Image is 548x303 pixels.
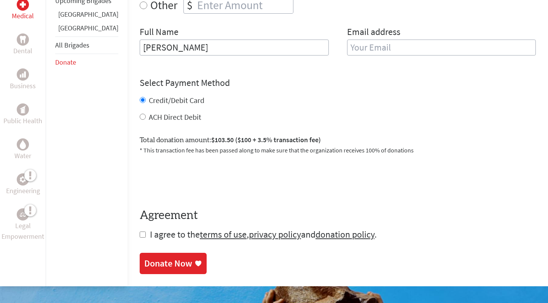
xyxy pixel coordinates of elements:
div: Engineering [17,173,29,186]
label: Email address [347,26,400,40]
span: $103.50 ($100 + 3.5% transaction fee) [211,135,321,144]
p: Medical [12,11,34,21]
a: Public HealthPublic Health [3,103,42,126]
a: BusinessBusiness [10,68,36,91]
a: donation policy [315,228,374,240]
div: Public Health [17,103,29,116]
p: Business [10,81,36,91]
p: Public Health [3,116,42,126]
label: ACH Direct Debit [149,112,201,122]
div: Water [17,138,29,151]
label: Credit/Debit Card [149,95,204,105]
div: Legal Empowerment [17,208,29,221]
label: Total donation amount: [140,135,321,146]
label: Full Name [140,26,178,40]
p: Water [14,151,31,161]
img: Business [20,71,26,78]
p: Legal Empowerment [2,221,44,242]
a: DentalDental [13,33,32,56]
a: All Brigades [55,41,89,49]
div: Dental [17,33,29,46]
iframe: reCAPTCHA [140,164,255,194]
a: [GEOGRAPHIC_DATA] [58,10,118,19]
p: * This transaction fee has been passed along to make sure that the organization receives 100% of ... [140,146,536,155]
a: Legal EmpowermentLegal Empowerment [2,208,44,242]
li: Greece [55,9,118,23]
img: Engineering [20,176,26,182]
div: Business [17,68,29,81]
a: EngineeringEngineering [6,173,40,196]
img: Legal Empowerment [20,212,26,217]
a: [GEOGRAPHIC_DATA] [58,24,118,32]
a: Donate Now [140,253,207,274]
img: Medical [20,2,26,8]
a: WaterWater [14,138,31,161]
a: Donate [55,58,76,67]
h4: Agreement [140,209,536,222]
p: Dental [13,46,32,56]
span: I agree to the , and . [150,228,377,240]
li: All Brigades [55,36,118,54]
img: Dental [20,36,26,43]
li: Honduras [55,23,118,36]
img: Water [20,140,26,149]
a: privacy policy [249,228,301,240]
input: Your Email [347,40,536,56]
img: Public Health [20,106,26,113]
h4: Select Payment Method [140,77,536,89]
div: Donate Now [144,257,192,270]
input: Enter Full Name [140,40,329,56]
a: terms of use [200,228,247,240]
p: Engineering [6,186,40,196]
li: Donate [55,54,118,71]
